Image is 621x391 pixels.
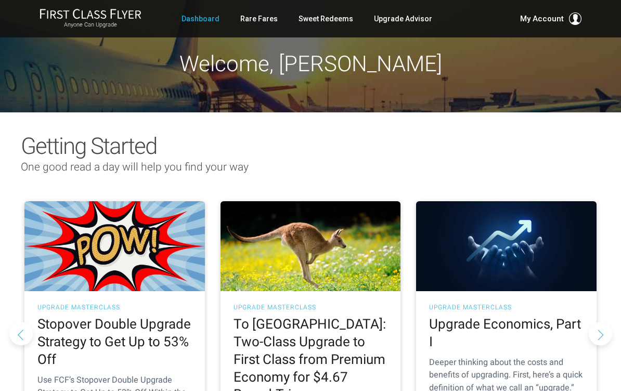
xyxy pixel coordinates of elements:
[374,9,432,28] a: Upgrade Advisor
[234,304,388,310] h3: UPGRADE MASTERCLASS
[240,9,278,28] a: Rare Fares
[21,133,157,160] span: Getting Started
[429,304,584,310] h3: UPGRADE MASTERCLASS
[40,21,141,29] small: Anyone Can Upgrade
[9,322,33,346] button: Previous slide
[589,322,612,346] button: Next slide
[520,12,581,25] button: My Account
[40,8,141,29] a: First Class FlyerAnyone Can Upgrade
[520,12,564,25] span: My Account
[182,9,219,28] a: Dashboard
[37,304,192,310] h3: UPGRADE MASTERCLASS
[21,161,249,173] span: One good read a day will help you find your way
[179,51,442,76] span: Welcome, [PERSON_NAME]
[37,316,192,368] h2: Stopover Double Upgrade Strategy to Get Up to 53% Off
[429,316,584,351] h2: Upgrade Economics, Part I
[40,8,141,19] img: First Class Flyer
[299,9,353,28] a: Sweet Redeems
